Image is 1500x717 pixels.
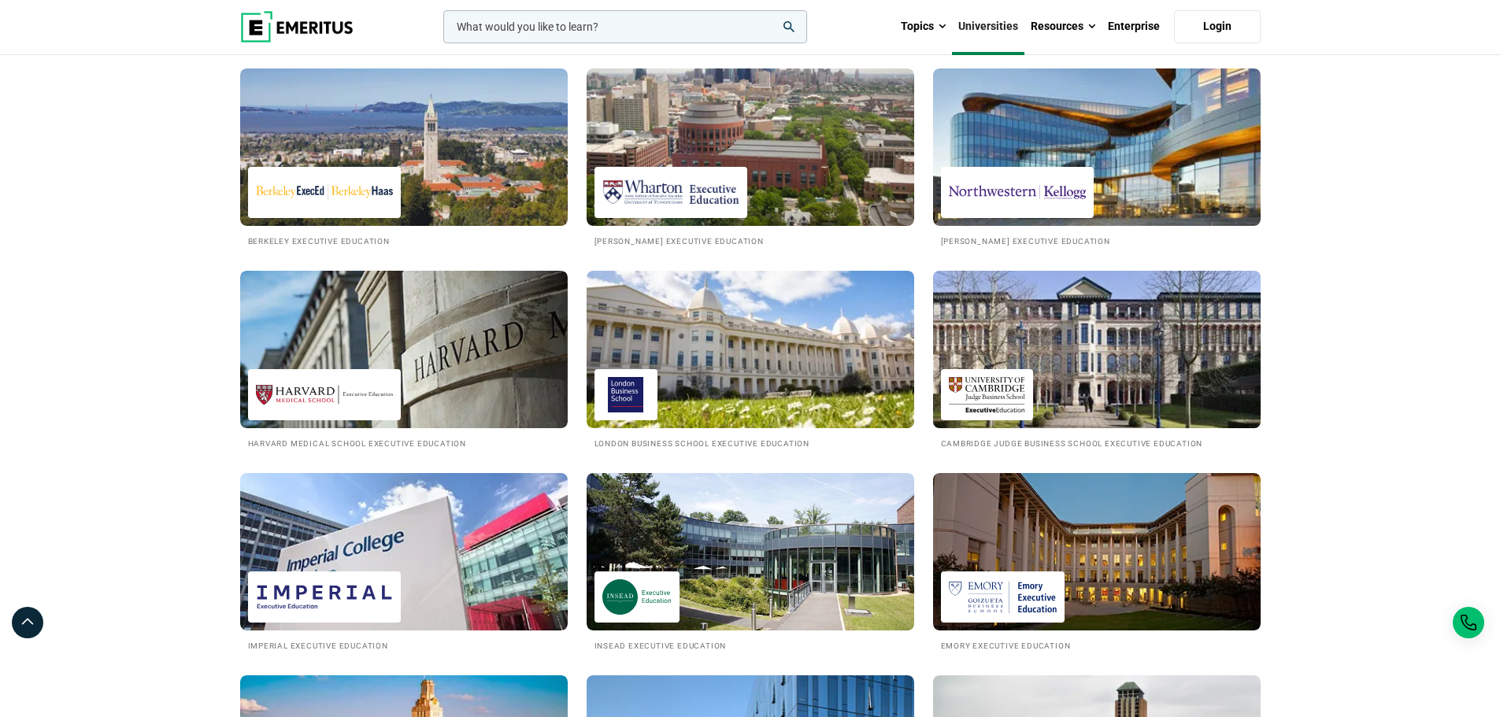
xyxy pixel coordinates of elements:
[256,377,393,412] img: Harvard Medical School Executive Education
[443,10,807,43] input: woocommerce-product-search-field-0
[941,234,1253,247] h2: [PERSON_NAME] Executive Education
[594,234,906,247] h2: [PERSON_NAME] Executive Education
[248,234,560,247] h2: Berkeley Executive Education
[248,436,560,449] h2: Harvard Medical School Executive Education
[240,473,568,630] img: Universities We Work With
[1174,10,1261,43] a: Login
[240,68,568,226] img: Universities We Work With
[587,271,914,428] img: Universities We Work With
[933,271,1261,449] a: Universities We Work With Cambridge Judge Business School Executive Education Cambridge Judge Bus...
[594,638,906,652] h2: INSEAD Executive Education
[248,638,560,652] h2: Imperial Executive Education
[256,579,393,615] img: Imperial Executive Education
[587,473,914,652] a: Universities We Work With INSEAD Executive Education INSEAD Executive Education
[949,377,1025,412] img: Cambridge Judge Business School Executive Education
[240,473,568,652] a: Universities We Work With Imperial Executive Education Imperial Executive Education
[941,638,1253,652] h2: Emory Executive Education
[933,473,1261,630] img: Universities We Work With
[602,377,650,412] img: London Business School Executive Education
[587,473,914,630] img: Universities We Work With
[587,68,914,247] a: Universities We Work With Wharton Executive Education [PERSON_NAME] Executive Education
[941,436,1253,449] h2: Cambridge Judge Business School Executive Education
[933,68,1261,226] img: Universities We Work With
[933,68,1261,247] a: Universities We Work With Kellogg Executive Education [PERSON_NAME] Executive Education
[602,579,672,615] img: INSEAD Executive Education
[602,175,739,210] img: Wharton Executive Education
[240,68,568,247] a: Universities We Work With Berkeley Executive Education Berkeley Executive Education
[594,436,906,449] h2: London Business School Executive Education
[933,473,1261,652] a: Universities We Work With Emory Executive Education Emory Executive Education
[587,271,914,449] a: Universities We Work With London Business School Executive Education London Business School Execu...
[240,271,568,428] img: Universities We Work With
[240,271,568,449] a: Universities We Work With Harvard Medical School Executive Education Harvard Medical School Execu...
[256,175,393,210] img: Berkeley Executive Education
[949,579,1057,615] img: Emory Executive Education
[949,175,1086,210] img: Kellogg Executive Education
[587,68,914,226] img: Universities We Work With
[917,263,1277,436] img: Universities We Work With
